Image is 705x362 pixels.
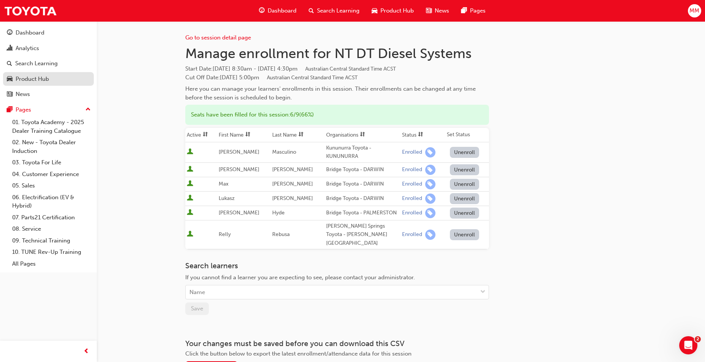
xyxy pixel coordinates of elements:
iframe: Intercom live chat [679,336,697,354]
div: Seats have been filled for this session : 6 / 9 ( 66% ) [185,105,489,125]
button: Save [185,302,209,315]
img: Trak [4,2,57,19]
div: Here you can manage your learners' enrollments in this session. Their enrollments can be changed ... [185,85,489,102]
div: Enrolled [402,195,422,202]
span: User is active [187,195,193,202]
div: Search Learning [15,59,58,68]
h3: Search learners [185,261,489,270]
span: Lukasz [219,195,235,201]
span: pages-icon [7,107,13,113]
th: Toggle SortBy [271,128,325,142]
div: Kununurra Toyota - KUNUNURRA [326,144,399,161]
a: All Pages [9,258,94,270]
span: news-icon [426,6,432,16]
span: User is active [187,231,193,238]
button: Unenroll [450,229,479,240]
div: Bridge Toyota - DARWIN [326,194,399,203]
span: Masculino [272,149,296,155]
a: 09. Technical Training [9,235,94,247]
span: down-icon [480,287,486,297]
span: Rebusa [272,231,290,238]
th: Set Status [445,128,489,142]
span: guage-icon [259,6,265,16]
span: Australian Central Standard Time ACST [305,66,396,72]
span: sorting-icon [360,132,365,138]
span: User is active [187,148,193,156]
span: Start Date : [185,65,489,73]
a: 08. Service [9,223,94,235]
button: Pages [3,103,94,117]
span: sorting-icon [203,132,208,138]
span: Search Learning [317,6,360,15]
span: Cut Off Date : [DATE] 5:00pm [185,74,358,81]
th: Toggle SortBy [325,128,401,142]
button: Unenroll [450,208,479,219]
button: Unenroll [450,179,479,190]
a: 06. Electrification (EV & Hybrid) [9,192,94,212]
span: 2 [695,336,701,342]
span: [PERSON_NAME] [272,181,313,187]
span: Click the button below to export the latest enrollment/attendance data for this session [185,350,412,357]
span: sorting-icon [418,132,423,138]
span: [PERSON_NAME] [219,166,259,173]
div: Enrolled [402,231,422,238]
span: News [435,6,449,15]
h3: Your changes must be saved before you can download this CSV [185,339,489,348]
span: prev-icon [84,347,89,356]
span: sorting-icon [298,132,304,138]
span: learningRecordVerb_ENROLL-icon [425,230,435,240]
span: learningRecordVerb_ENROLL-icon [425,179,435,189]
div: Pages [16,105,31,114]
span: Max [219,181,229,187]
span: news-icon [7,91,13,98]
span: Dashboard [268,6,297,15]
th: Toggle SortBy [185,128,217,142]
span: search-icon [309,6,314,16]
div: [PERSON_NAME] Springs Toyota - [PERSON_NAME][GEOGRAPHIC_DATA] [326,222,399,248]
a: pages-iconPages [455,3,492,19]
span: pages-icon [461,6,467,16]
span: learningRecordVerb_ENROLL-icon [425,194,435,204]
span: car-icon [7,76,13,83]
div: Analytics [16,44,39,53]
span: MM [689,6,699,15]
a: 03. Toyota For Life [9,157,94,168]
button: Unenroll [450,147,479,158]
th: Toggle SortBy [217,128,271,142]
a: 02. New - Toyota Dealer Induction [9,137,94,157]
a: News [3,87,94,101]
div: Bridge Toyota - DARWIN [326,165,399,174]
div: Bridge Toyota - DARWIN [326,180,399,189]
span: chart-icon [7,45,13,52]
a: 07. Parts21 Certification [9,212,94,223]
span: [DATE] 8:30am - [DATE] 4:30pm [213,65,396,72]
div: Enrolled [402,209,422,217]
span: Hyde [272,209,285,216]
a: Dashboard [3,26,94,40]
span: If you cannot find a learner you are expecting to see, please contact your administrator. [185,274,415,281]
a: news-iconNews [420,3,455,19]
span: learningRecordVerb_ENROLL-icon [425,165,435,175]
span: User is active [187,209,193,217]
span: guage-icon [7,30,13,36]
a: search-iconSearch Learning [303,3,366,19]
div: Dashboard [16,28,44,37]
span: up-icon [85,105,91,115]
span: Relly [219,231,231,238]
span: User is active [187,166,193,173]
a: Product Hub [3,72,94,86]
div: Enrolled [402,181,422,188]
button: Unenroll [450,193,479,204]
span: User is active [187,180,193,188]
span: Pages [470,6,486,15]
span: Australian Central Standard Time ACST [267,74,358,81]
a: 01. Toyota Academy - 2025 Dealer Training Catalogue [9,116,94,137]
div: Product Hub [16,75,49,83]
a: Analytics [3,41,94,55]
span: [PERSON_NAME] [219,209,259,216]
a: 04. Customer Experience [9,168,94,180]
span: learningRecordVerb_ENROLL-icon [425,147,435,157]
h1: Manage enrollment for NT DT Diesel Systems [185,45,489,62]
